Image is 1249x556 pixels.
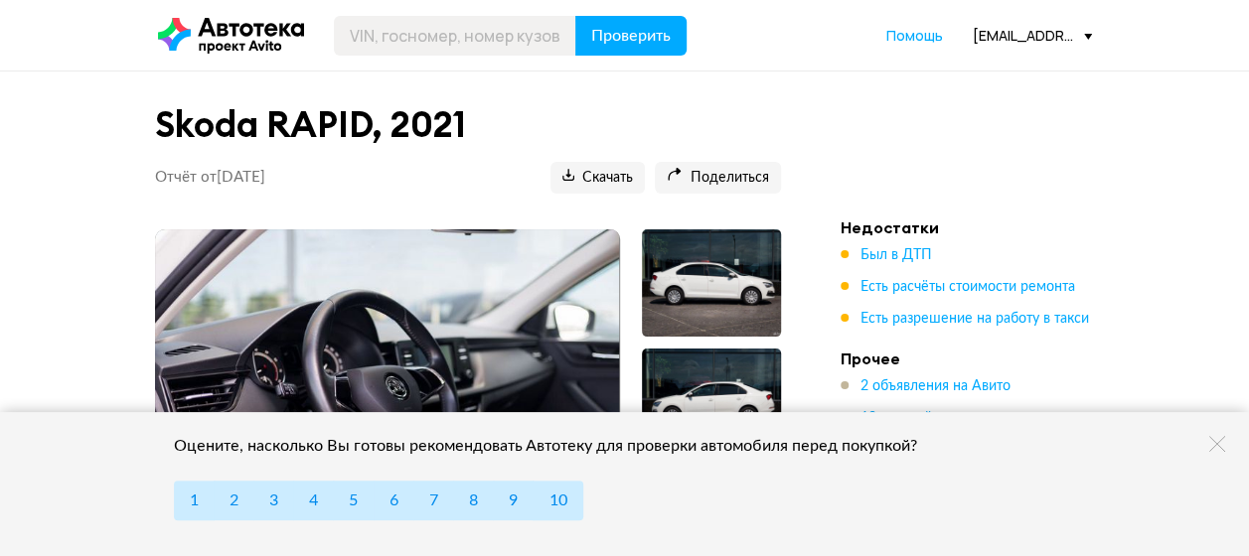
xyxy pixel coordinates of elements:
[190,492,199,508] span: 1
[309,492,318,508] span: 4
[230,492,238,508] span: 2
[349,492,358,508] span: 5
[841,348,1119,368] h4: Прочее
[860,312,1089,326] span: Есть разрешение на работу в такси
[413,481,454,520] button: 7
[429,492,438,508] span: 7
[174,481,215,520] button: 1
[886,26,943,45] span: Помощь
[548,492,566,508] span: 10
[655,162,781,194] button: Поделиться
[293,481,334,520] button: 4
[973,26,1092,45] div: [EMAIL_ADDRESS][PERSON_NAME][DOMAIN_NAME]
[860,379,1011,393] span: 2 объявления на Авито
[667,169,769,188] span: Поделиться
[155,168,265,188] p: Отчёт от [DATE]
[453,481,494,520] button: 8
[575,16,687,56] button: Проверить
[860,248,932,262] span: Был в ДТП
[390,492,398,508] span: 6
[269,492,278,508] span: 3
[533,481,582,520] button: 10
[174,436,944,456] div: Оцените, насколько Вы готовы рекомендовать Автотеку для проверки автомобиля перед покупкой?
[591,28,671,44] span: Проверить
[493,481,534,520] button: 9
[333,481,374,520] button: 5
[860,280,1075,294] span: Есть расчёты стоимости ремонта
[334,16,576,56] input: VIN, госномер, номер кузова
[469,492,478,508] span: 8
[155,103,781,146] h1: Skoda RAPID, 2021
[562,169,633,188] span: Скачать
[509,492,518,508] span: 9
[886,26,943,46] a: Помощь
[841,217,1119,237] h4: Недостатки
[214,481,254,520] button: 2
[374,481,414,520] button: 6
[550,162,645,194] button: Скачать
[253,481,294,520] button: 3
